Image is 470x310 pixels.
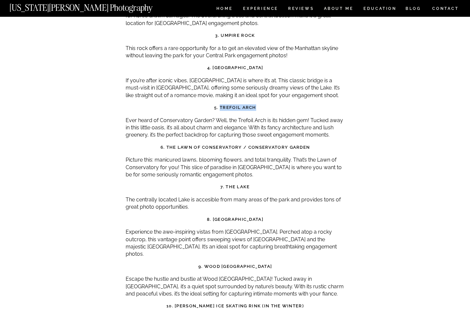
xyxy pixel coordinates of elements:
a: CONTACT [432,5,459,12]
a: ABOUT ME [324,7,354,12]
p: Ever heard of Conservatory Garden? Well, the Trefoil Arch is its hidden gem! Tucked away in this ... [126,117,345,139]
p: This rock offers a rare opportunity for a to get an elevated view of the Manhattan skyline withou... [126,45,345,60]
strong: 3. Umpire Rock [215,33,255,38]
strong: 7. The Lake [220,184,250,189]
a: [US_STATE][PERSON_NAME] Photography [10,3,175,9]
p: Experience the awe-inspiring vistas from [GEOGRAPHIC_DATA]. Perched atop a rocky outcrop, this va... [126,228,345,258]
p: Picture this: manicured lawns, blooming flowers, and total tranquility. That’s the Lawn of Conser... [126,156,345,178]
strong: 8. [GEOGRAPHIC_DATA] [207,217,263,222]
strong: 4. [GEOGRAPHIC_DATA] [207,65,263,70]
p: Escape the hustle and bustle at Wood [GEOGRAPHIC_DATA]! Tucked away in [GEOGRAPHIC_DATA], it’s a ... [126,275,345,297]
p: If you’re after iconic vibes, [GEOGRAPHIC_DATA] is where it’s at. This classic bridge is a must-v... [126,77,345,99]
strong: 9. Wood [GEOGRAPHIC_DATA] [198,264,272,269]
p: The centrally located Lake is accesible from many areas of the park and provides tons of great ph... [126,196,345,211]
a: EDUCATION [363,7,397,12]
a: BLOG [406,7,421,12]
strong: 10. [PERSON_NAME] Ice Skating Rink (in the winter) [166,303,304,308]
a: HOME [215,7,234,12]
a: Experience [243,7,278,12]
strong: 5. Trefoil Arch [214,105,256,110]
strong: 6. The Lawn of Conservatory / Conservatory Garden [161,145,310,150]
a: REVIEWS [288,7,313,12]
